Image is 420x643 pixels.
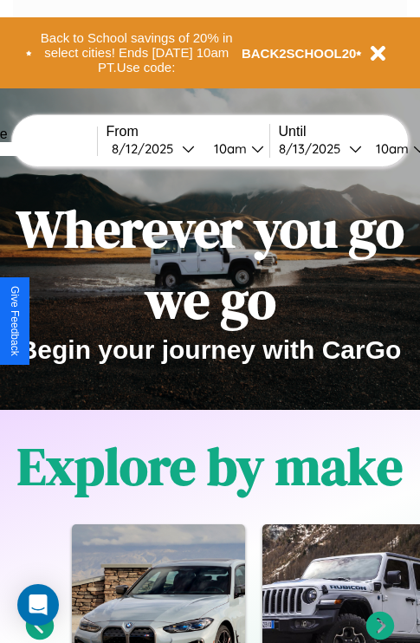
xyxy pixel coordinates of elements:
[200,140,269,158] button: 10am
[367,140,413,157] div: 10am
[242,46,357,61] b: BACK2SCHOOL20
[279,140,349,157] div: 8 / 13 / 2025
[17,584,59,626] div: Open Intercom Messenger
[9,286,21,356] div: Give Feedback
[17,431,403,502] h1: Explore by make
[32,26,242,80] button: Back to School savings of 20% in select cities! Ends [DATE] 10am PT.Use code:
[107,140,200,158] button: 8/12/2025
[107,124,269,140] label: From
[205,140,251,157] div: 10am
[112,140,182,157] div: 8 / 12 / 2025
